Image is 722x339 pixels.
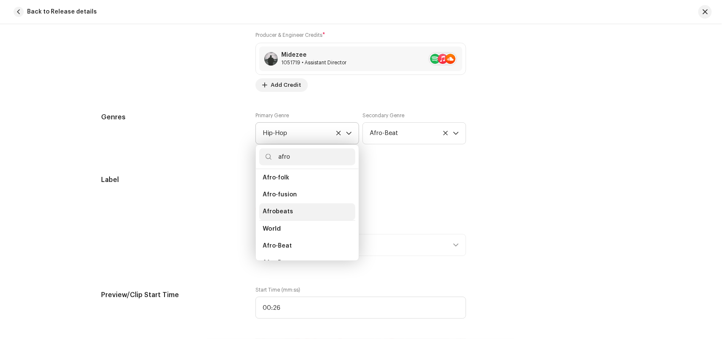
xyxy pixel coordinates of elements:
label: On a record label? [255,175,466,182]
h5: Genres [102,112,242,122]
span: Afro-fusion [263,191,297,199]
input: 00:15 [255,297,466,319]
small: Producer & Engineer Credits [255,33,322,38]
span: Afrobeats [263,208,293,216]
div: Assistant Director [281,59,346,66]
label: Secondary Genre [362,112,404,119]
div: Midezee [281,52,346,58]
span: Add Credit [271,77,301,94]
h5: Preview/Clip Start Time [102,287,242,303]
label: Start Time (mm:ss) [255,287,466,293]
li: Afro-Pop [259,255,355,272]
span: Afro-Beat [263,242,292,251]
span: Afro-Pop [263,259,289,267]
div: dropdown trigger [346,123,352,144]
ul: Option List [256,116,359,275]
h5: Label [102,175,242,185]
li: Afro-fusion [259,187,355,204]
span: World [263,226,281,232]
div: dropdown trigger [453,123,459,144]
label: Primary Genre [255,112,289,119]
li: Afro-folk [259,170,355,187]
li: Afro-Beat [259,238,355,255]
img: cfae193e-d412-4308-baed-5aed861ed88e [264,52,278,66]
li: Afrobeats [259,204,355,220]
span: Hip-Hop [263,123,346,144]
button: Add Credit [255,78,308,92]
span: Afro-Beat [370,123,453,144]
span: Afro-folk [263,174,289,182]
